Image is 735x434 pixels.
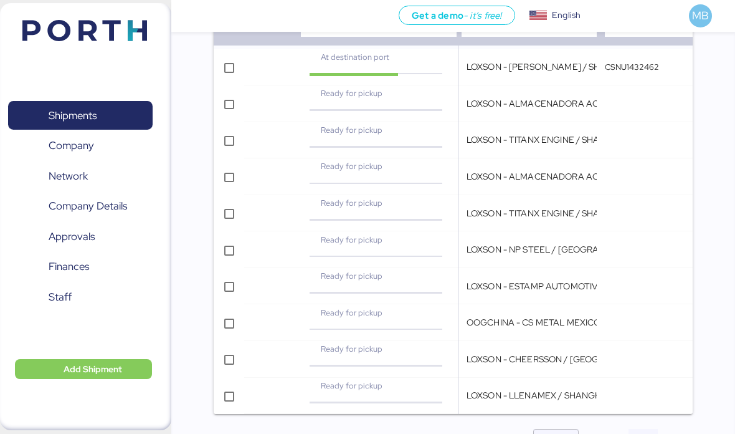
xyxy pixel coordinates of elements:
[321,88,382,99] span: Ready for pickup
[605,62,659,72] q-button: CSNU1432462
[552,9,581,22] div: English
[8,101,153,130] a: Shipments
[49,228,95,246] span: Approvals
[321,380,382,391] span: Ready for pickup
[321,234,382,245] span: Ready for pickup
[8,282,153,311] a: Staff
[49,258,89,276] span: Finances
[321,307,382,318] span: Ready for pickup
[321,125,382,135] span: Ready for pickup
[321,161,382,171] span: Ready for pickup
[321,52,389,62] span: At destination port
[8,253,153,281] a: Finances
[49,288,72,306] span: Staff
[8,162,153,190] a: Network
[15,359,152,379] button: Add Shipment
[64,362,122,377] span: Add Shipment
[321,271,382,281] span: Ready for pickup
[49,107,97,125] span: Shipments
[321,198,382,208] span: Ready for pickup
[8,192,153,221] a: Company Details
[8,132,153,160] a: Company
[49,137,94,155] span: Company
[8,222,153,251] a: Approvals
[321,344,382,354] span: Ready for pickup
[49,197,127,215] span: Company Details
[692,7,709,24] span: MB
[179,6,200,27] button: Menu
[49,167,88,185] span: Network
